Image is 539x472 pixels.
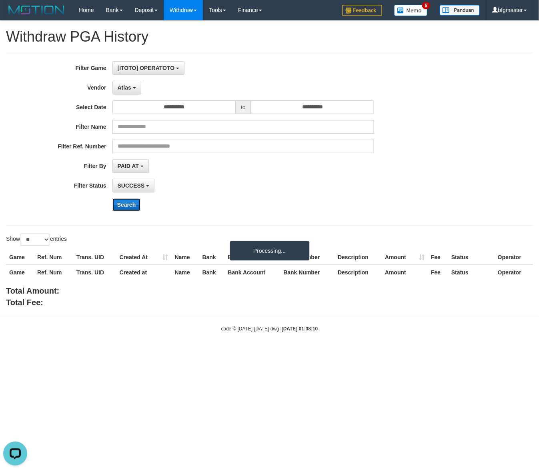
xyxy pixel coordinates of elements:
th: Status [448,250,495,265]
img: panduan.png [440,5,480,16]
button: [ITOTO] OPERATOTO [112,61,185,75]
th: Bank Account [225,265,281,280]
img: MOTION_logo.png [6,4,67,16]
span: [ITOTO] OPERATOTO [118,65,175,71]
th: Status [448,265,495,280]
th: Created at [116,265,172,280]
th: Name [172,265,199,280]
div: Processing... [230,241,310,261]
button: SUCCESS [112,179,155,192]
img: Button%20Memo.svg [394,5,428,16]
th: Name [172,250,199,265]
th: Bank [199,250,225,265]
label: Show entries [6,234,67,246]
th: Operator [495,250,533,265]
th: Bank [199,265,225,280]
small: code © [DATE]-[DATE] dwg | [221,326,318,332]
span: PAID AT [118,163,139,169]
span: 5 [422,2,431,9]
th: Operator [495,265,533,280]
img: Feedback.jpg [342,5,382,16]
th: Fee [428,265,448,280]
button: Search [112,198,141,211]
span: SUCCESS [118,182,145,189]
th: Created At [116,250,172,265]
select: Showentries [20,234,50,246]
th: Fee [428,250,448,265]
th: Trans. UID [73,265,116,280]
span: to [236,100,251,114]
button: Atlas [112,81,141,94]
th: Ref. Num [34,265,73,280]
b: Total Amount: [6,286,59,295]
th: Game [6,265,34,280]
b: Total Fee: [6,298,43,307]
th: Description [335,250,382,265]
th: Amount [382,265,428,280]
button: Open LiveChat chat widget [3,3,27,27]
th: Ref. Num [34,250,73,265]
th: Description [335,265,382,280]
th: Game [6,250,34,265]
strong: [DATE] 01:38:10 [282,326,318,332]
span: Atlas [118,84,131,91]
th: Trans. UID [73,250,116,265]
th: Bank Number [280,265,335,280]
h1: Withdraw PGA History [6,29,533,45]
button: PAID AT [112,159,149,173]
th: Amount [382,250,428,265]
th: Bank Account [225,250,281,265]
